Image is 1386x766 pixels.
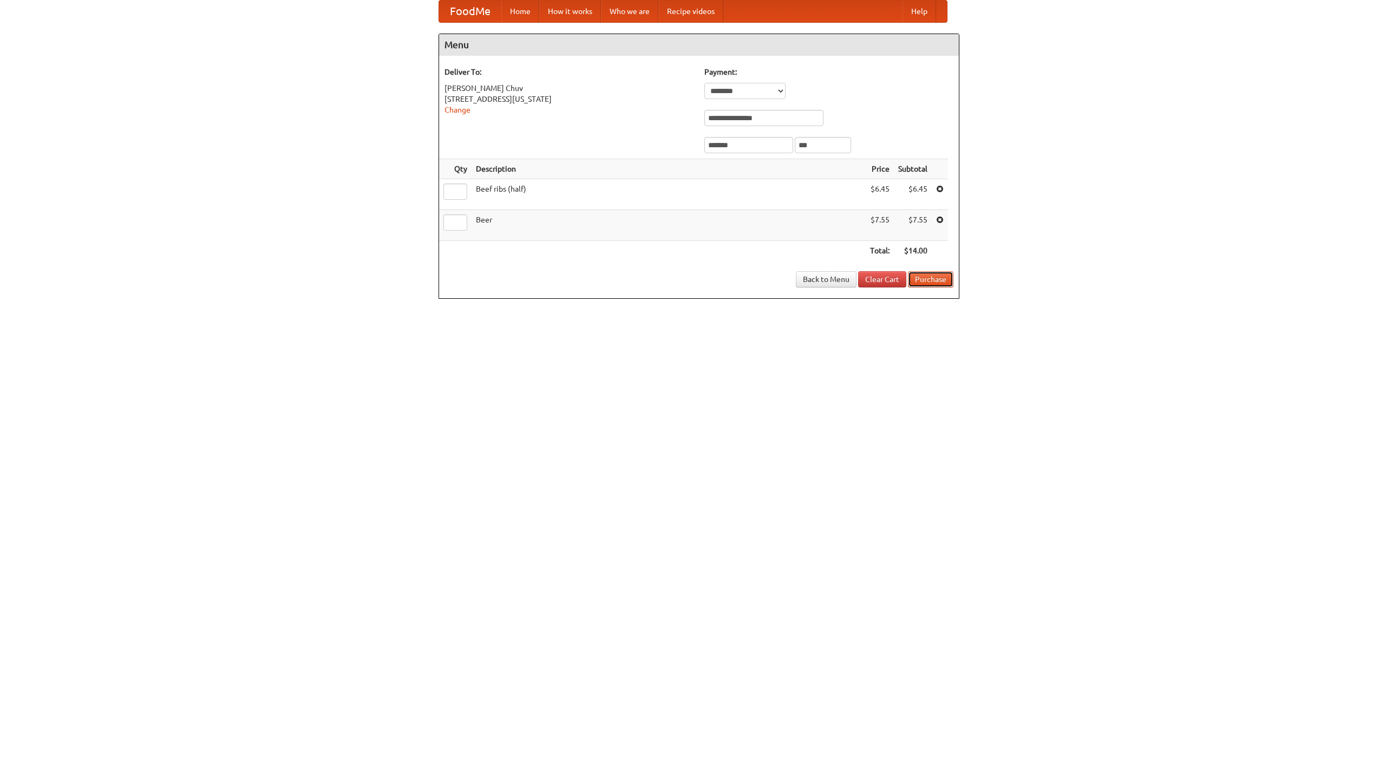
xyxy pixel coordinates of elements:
[894,210,932,241] td: $7.55
[894,179,932,210] td: $6.45
[894,159,932,179] th: Subtotal
[444,83,694,94] div: [PERSON_NAME] Chuv
[908,271,953,287] button: Purchase
[439,159,472,179] th: Qty
[866,179,894,210] td: $6.45
[539,1,601,22] a: How it works
[866,159,894,179] th: Price
[472,159,866,179] th: Description
[658,1,723,22] a: Recipe videos
[903,1,936,22] a: Help
[866,241,894,261] th: Total:
[439,1,501,22] a: FoodMe
[444,106,470,114] a: Change
[439,34,959,56] h4: Menu
[472,179,866,210] td: Beef ribs (half)
[894,241,932,261] th: $14.00
[858,271,906,287] a: Clear Cart
[796,271,857,287] a: Back to Menu
[866,210,894,241] td: $7.55
[444,67,694,77] h5: Deliver To:
[601,1,658,22] a: Who we are
[501,1,539,22] a: Home
[444,94,694,104] div: [STREET_ADDRESS][US_STATE]
[704,67,953,77] h5: Payment:
[472,210,866,241] td: Beer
